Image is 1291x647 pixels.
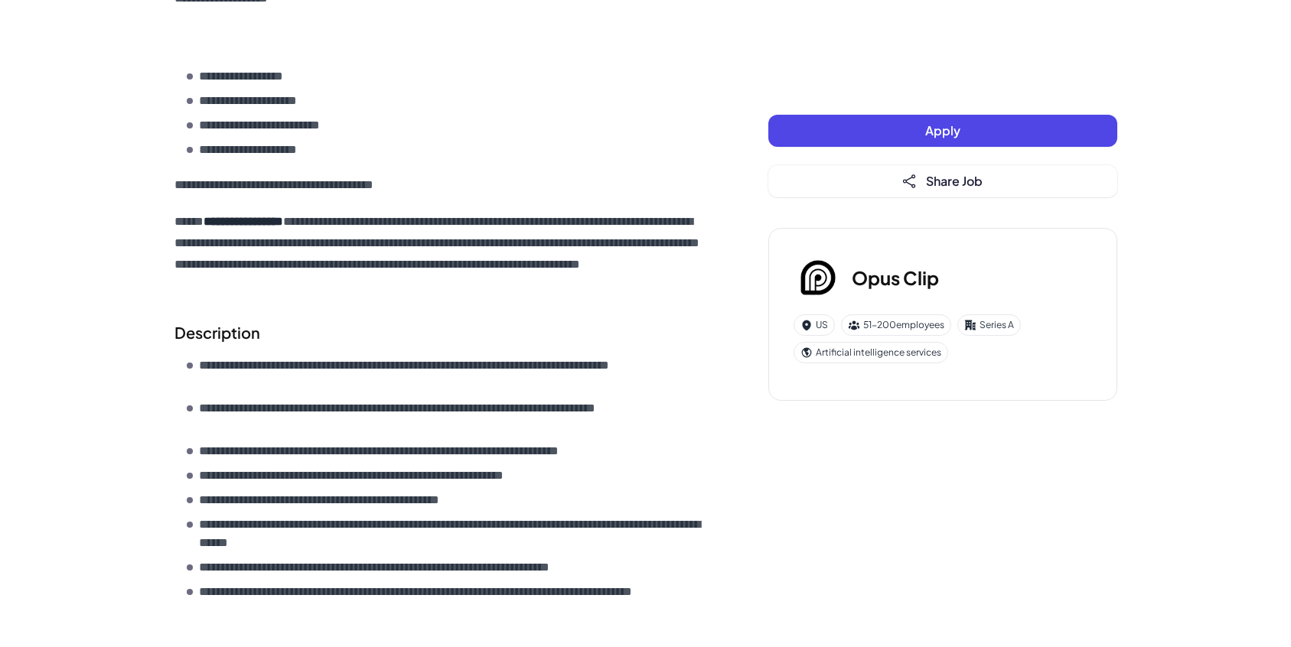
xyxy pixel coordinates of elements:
[794,253,843,302] img: Op
[768,115,1117,147] button: Apply
[768,165,1117,197] button: Share Job
[925,122,960,138] span: Apply
[794,342,948,363] div: Artificial intelligence services
[926,173,983,189] span: Share Job
[174,321,707,344] h2: Description
[841,314,951,336] div: 51-200 employees
[852,264,939,291] h3: Opus Clip
[957,314,1021,336] div: Series A
[794,314,835,336] div: US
